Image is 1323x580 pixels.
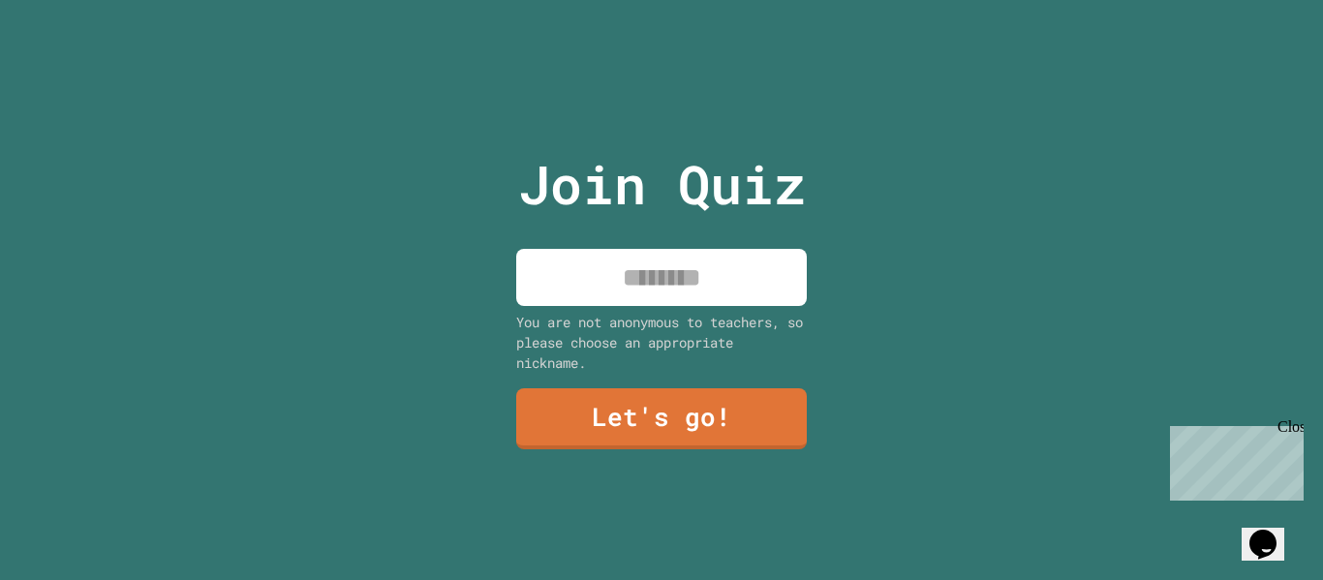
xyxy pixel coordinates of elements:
p: Join Quiz [518,144,806,225]
iframe: chat widget [1242,503,1304,561]
a: Let's go! [516,388,807,449]
iframe: chat widget [1162,418,1304,501]
div: You are not anonymous to teachers, so please choose an appropriate nickname. [516,312,807,373]
div: Chat with us now!Close [8,8,134,123]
